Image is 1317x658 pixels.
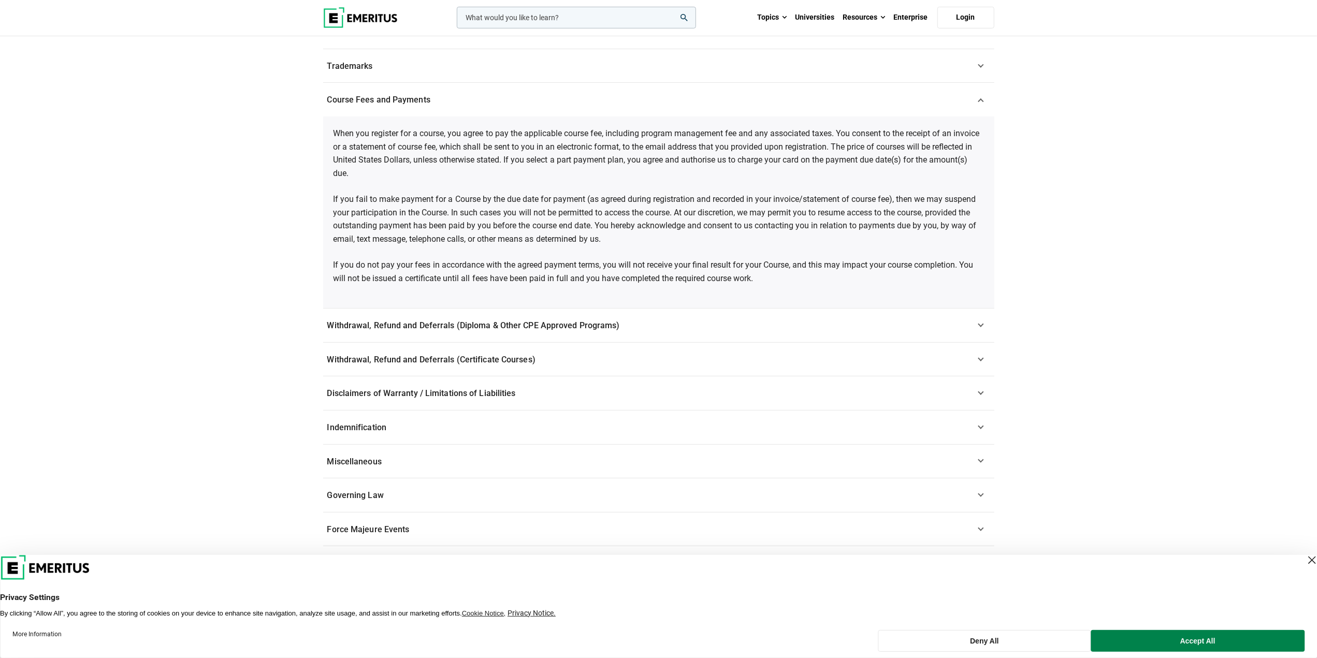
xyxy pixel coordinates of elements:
[334,193,984,245] p: If you fail to make payment for a Course by the due date for payment (as agreed during registrati...
[323,478,994,513] a: Governing Law
[327,457,382,466] span: Miscellaneous
[327,524,410,534] span: Force Majeure Events
[323,343,994,377] a: Withdrawal, Refund and Deferrals (Certificate Courses)
[327,422,387,432] span: Indemnification
[457,7,696,28] input: woocommerce-product-search-field-0
[323,513,994,547] a: Force Majeure Events
[323,83,994,117] a: Course Fees and Payments
[323,411,994,445] a: Indemnification
[327,388,516,398] span: Disclaimers of Warranty / Limitations of Liabilities
[323,309,994,343] a: Withdrawal, Refund and Deferrals (Diploma & Other CPE Approved Programs)
[327,320,620,330] span: Withdrawal, Refund and Deferrals (Diploma & Other CPE Approved Programs)
[323,445,994,479] a: Miscellaneous
[323,546,994,580] a: SMS Terms & Conditions – [GEOGRAPHIC_DATA]
[327,490,384,500] span: Governing Law
[334,258,984,285] p: If you do not pay your fees in accordance with the agreed payment terms, you will not receive you...
[327,61,373,71] span: Trademarks
[323,376,994,411] a: Disclaimers of Warranty / Limitations of Liabilities
[327,355,536,364] span: Withdrawal, Refund and Deferrals (Certificate Courses)
[327,95,430,105] span: Course Fees and Payments
[323,49,994,83] a: Trademarks
[334,127,984,180] p: When you register for a course, you agree to pay the applicable course fee, including program man...
[937,7,994,28] a: Login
